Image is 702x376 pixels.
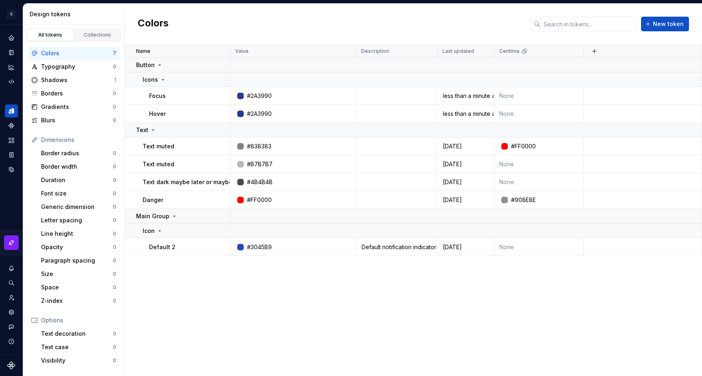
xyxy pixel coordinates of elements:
a: Analytics [5,61,18,74]
button: Search ⌘K [5,276,18,289]
div: Generic dimension [41,203,113,211]
p: Danger [143,196,163,204]
div: 0 [113,204,116,210]
a: Typography0 [28,60,119,73]
div: [DATE] [438,196,494,204]
div: Collections [77,32,118,38]
div: Colors [41,49,113,57]
div: Line height [41,230,113,238]
td: None [494,105,584,123]
div: All tokens [30,32,71,38]
div: Space [41,283,113,291]
button: C [2,5,21,23]
div: 0 [113,190,116,197]
a: Paragraph spacing0 [38,254,119,267]
div: Default notification indicator color for Therapy. Used to convey unread information. Default noti... [357,243,437,251]
p: Default 2 [149,243,175,251]
a: Code automation [5,75,18,88]
a: Opacity0 [38,241,119,254]
div: Letter spacing [41,216,113,224]
div: [DATE] [438,178,494,186]
a: Border width0 [38,160,119,173]
p: Value [235,48,249,54]
div: #3045B9 [247,243,272,251]
a: Z-index0 [38,294,119,307]
a: Size0 [38,267,119,280]
a: Data sources [5,163,18,176]
p: Text dark maybe later or maybe add it now [143,178,264,186]
div: Z-index [41,297,113,305]
div: Border radius [41,149,113,157]
div: 0 [113,177,116,183]
div: 7 [113,50,116,57]
div: Shadows [41,76,114,84]
p: Text muted [143,160,174,168]
div: 1 [114,77,116,83]
div: 0 [113,271,116,277]
a: Border radius0 [38,147,119,160]
a: Generic dimension0 [38,200,119,213]
p: Focus [149,92,166,100]
a: Text case0 [38,341,119,354]
p: Icons [143,76,158,84]
div: 0 [113,357,116,364]
p: Text muted [143,142,174,150]
div: Components [5,119,18,132]
div: Blurs [41,116,113,124]
div: 0 [113,104,116,110]
div: Visibility [41,356,113,365]
p: Last updated [442,48,474,54]
div: less than a minute ago [438,110,494,118]
div: Text case [41,343,113,351]
div: [DATE] [438,243,494,251]
a: Storybook stories [5,148,18,161]
div: 0 [113,230,116,237]
div: 0 [113,90,116,97]
div: Paragraph spacing [41,256,113,265]
div: Duration [41,176,113,184]
td: None [494,87,584,105]
div: #FF0000 [511,142,536,150]
div: #2A3990 [247,110,272,118]
a: Blurs0 [28,114,119,127]
a: Space0 [38,281,119,294]
a: Visibility0 [38,354,119,367]
p: Main Group [136,212,169,220]
a: Borders0 [28,87,119,100]
div: 0 [113,244,116,250]
a: Documentation [5,46,18,59]
a: Settings [5,306,18,319]
div: Border width [41,163,113,171]
a: Line height0 [38,227,119,240]
div: 0 [113,150,116,156]
button: Notifications [5,262,18,275]
button: New token [641,17,689,31]
div: Invite team [5,291,18,304]
div: 0 [113,117,116,124]
h2: Colors [138,17,169,31]
div: 0 [113,257,116,264]
span: New token [653,20,684,28]
div: Design tokens [30,10,121,18]
div: #838383 [247,142,271,150]
div: Borders [41,89,113,98]
p: Centime [499,48,520,54]
input: Search in tokens... [540,17,636,31]
div: Font size [41,189,113,198]
div: #FF0000 [247,196,272,204]
div: 0 [113,344,116,350]
div: 0 [113,163,116,170]
a: Home [5,31,18,44]
a: Duration0 [38,174,119,187]
div: Text decoration [41,330,113,338]
div: 0 [113,298,116,304]
a: Gradients0 [28,100,119,113]
a: Supernova Logo [7,361,15,369]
